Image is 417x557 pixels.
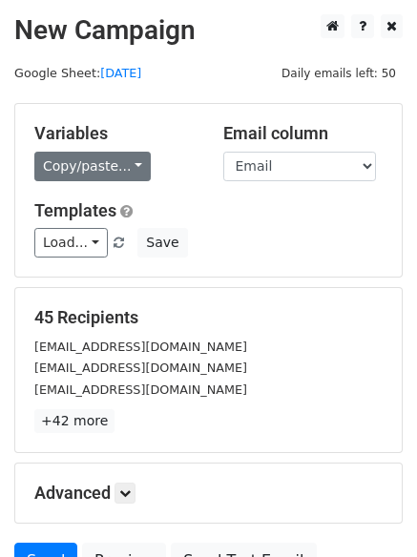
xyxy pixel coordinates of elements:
h5: Variables [34,123,195,144]
span: Daily emails left: 50 [275,63,403,84]
h5: Email column [223,123,384,144]
a: [DATE] [100,66,141,80]
a: Copy/paste... [34,152,151,181]
small: Google Sheet: [14,66,141,80]
h5: 45 Recipients [34,307,383,328]
small: [EMAIL_ADDRESS][DOMAIN_NAME] [34,382,247,397]
a: Templates [34,200,116,220]
a: +42 more [34,409,115,433]
button: Save [137,228,187,258]
a: Daily emails left: 50 [275,66,403,80]
small: [EMAIL_ADDRESS][DOMAIN_NAME] [34,361,247,375]
a: Load... [34,228,108,258]
h5: Advanced [34,483,383,504]
small: [EMAIL_ADDRESS][DOMAIN_NAME] [34,340,247,354]
h2: New Campaign [14,14,403,47]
